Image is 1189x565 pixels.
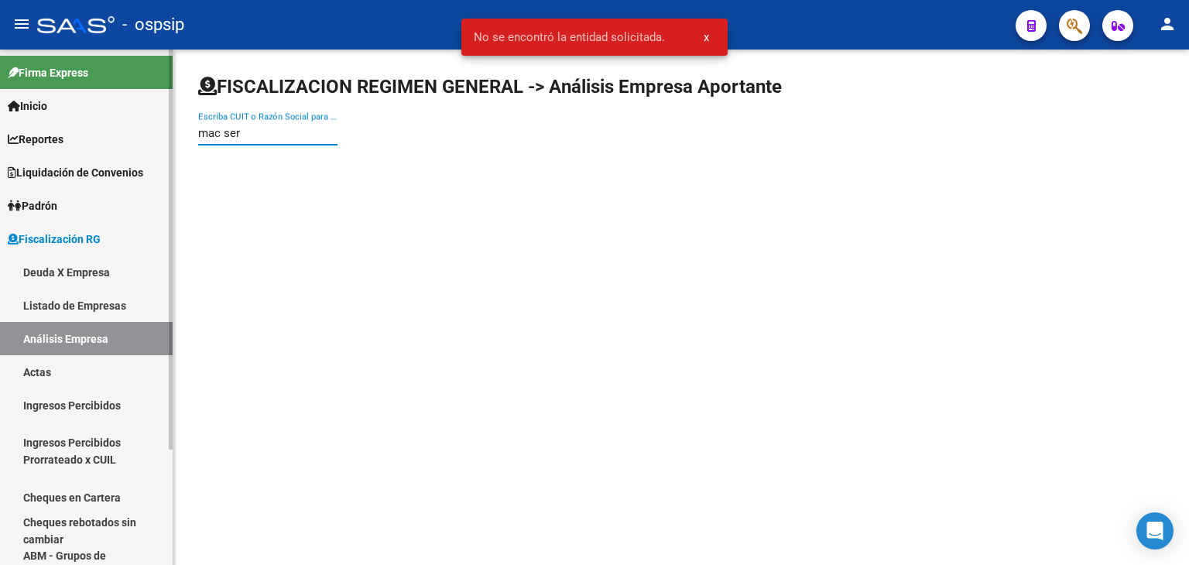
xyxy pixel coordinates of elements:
[8,98,47,115] span: Inicio
[1158,15,1177,33] mat-icon: person
[691,23,721,51] button: x
[8,197,57,214] span: Padrón
[8,231,101,248] span: Fiscalización RG
[198,74,782,99] h1: FISCALIZACION REGIMEN GENERAL -> Análisis Empresa Aportante
[122,8,184,42] span: - ospsip
[474,29,665,45] span: No se encontró la entidad solicitada.
[1136,512,1174,550] div: Open Intercom Messenger
[12,15,31,33] mat-icon: menu
[8,64,88,81] span: Firma Express
[704,30,709,44] span: x
[8,164,143,181] span: Liquidación de Convenios
[8,131,63,148] span: Reportes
